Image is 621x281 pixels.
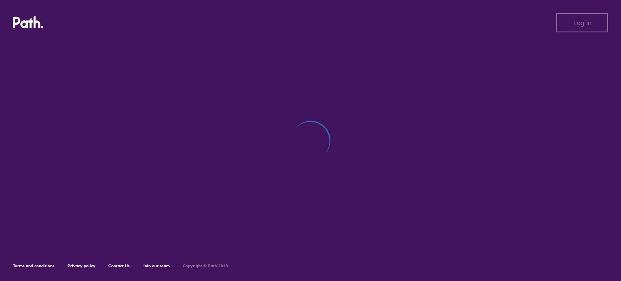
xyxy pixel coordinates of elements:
[108,263,130,268] a: Contact Us
[13,263,55,268] a: Terms and conditions
[556,13,608,32] button: Log in
[183,264,228,268] h6: Copyright © Path 2018
[68,263,95,268] a: Privacy policy
[143,263,170,268] a: Join our team
[573,19,591,26] span: Log in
